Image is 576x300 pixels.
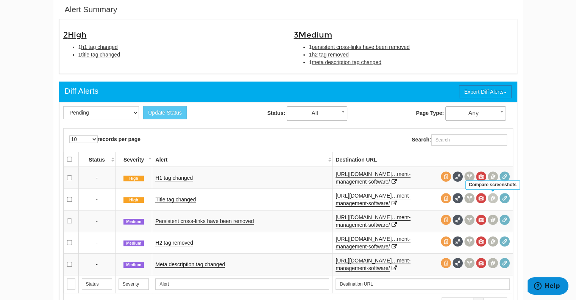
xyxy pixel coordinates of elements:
[441,236,451,247] span: View source
[464,258,475,268] span: View headers
[78,152,115,167] th: Status: activate to sort column ascending
[336,214,411,228] a: [URL][DOMAIN_NAME]…ment-management-software/
[445,106,506,121] span: Any
[453,171,463,182] span: Full Source Diff
[81,44,118,50] span: h1 tag changed
[69,135,98,143] select: records per page
[312,52,348,58] span: h2 tag removed
[431,134,507,146] input: Search:
[309,43,513,51] li: 1
[78,51,283,58] li: 1
[143,106,187,119] button: Update Status
[488,258,498,268] span: Compare screenshots
[152,152,332,167] th: Alert: activate to sort column ascending
[78,188,115,210] td: -
[65,85,98,97] div: Diff Alerts
[528,277,568,296] iframe: Opens a widget where you can find more information
[332,152,513,167] th: Destination URL
[336,258,411,272] a: [URL][DOMAIN_NAME]…ment-management-software/
[155,278,329,290] input: Search
[453,236,463,247] span: Full Source Diff
[309,51,513,58] li: 1
[123,240,144,247] span: Medium
[500,236,510,247] span: Redirect chain
[155,175,193,181] a: H1 tag changed
[446,108,506,119] span: Any
[65,4,117,15] div: Alert Summary
[336,193,411,207] a: [URL][DOMAIN_NAME]…ment-management-software/
[123,219,144,225] span: Medium
[336,171,411,185] a: [URL][DOMAIN_NAME]…ment-management-software/
[476,258,486,268] span: View screenshot
[78,253,115,275] td: -
[312,59,381,65] span: meta description tag changed
[298,30,332,40] span: Medium
[464,193,475,203] span: View headers
[500,258,510,268] span: Redirect chain
[78,167,115,189] td: -
[155,240,193,246] a: H2 tag removed
[63,30,87,40] span: 2
[312,44,409,50] span: persistent cross-links have been removed
[119,278,149,290] input: Search
[465,180,520,190] div: Compare screenshots
[294,30,332,40] span: 3
[68,30,87,40] span: High
[441,171,451,182] span: View source
[78,210,115,232] td: -
[123,197,144,203] span: High
[78,43,283,51] li: 1
[488,236,498,247] span: Compare screenshots
[500,171,510,182] span: Redirect chain
[453,215,463,225] span: Full Source Diff
[476,171,486,182] span: View screenshot
[459,85,511,98] button: Export Diff Alerts
[336,278,509,290] input: Search
[500,215,510,225] span: Redirect chain
[476,236,486,247] span: View screenshot
[82,278,112,290] input: Search
[488,215,498,225] span: Compare screenshots
[123,176,144,182] span: High
[81,52,120,58] span: title tag changed
[476,215,486,225] span: View screenshot
[78,232,115,253] td: -
[488,171,498,182] span: Compare screenshots
[267,110,285,116] strong: Status:
[155,196,196,203] a: Title tag changed
[453,258,463,268] span: Full Source Diff
[287,106,347,121] span: All
[155,261,225,268] a: Meta description tag changed
[309,58,513,66] li: 1
[115,152,152,167] th: Severity: activate to sort column descending
[67,278,75,290] input: Search
[441,215,451,225] span: View source
[441,258,451,268] span: View source
[416,110,444,116] strong: Page Type:
[69,135,141,143] label: records per page
[412,134,507,146] label: Search:
[336,236,411,250] a: [URL][DOMAIN_NAME]…ment-management-software/
[155,218,254,225] a: Persistent cross-links have been removed
[464,236,475,247] span: View headers
[123,262,144,268] span: Medium
[500,193,510,203] span: Redirect chain
[287,108,347,119] span: All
